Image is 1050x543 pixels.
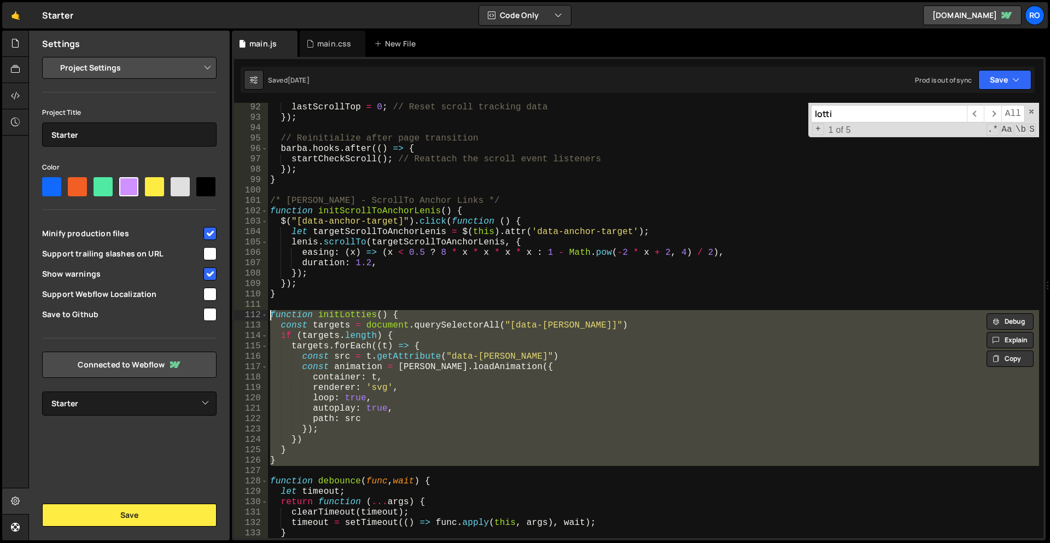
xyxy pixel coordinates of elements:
div: 123 [234,424,268,435]
div: 131 [234,507,268,518]
span: Toggle Replace mode [812,124,824,135]
div: 111 [234,300,268,310]
div: Starter [42,9,73,22]
label: Color [42,162,60,173]
div: 114 [234,331,268,341]
span: Support trailing slashes on URL [42,248,202,259]
div: main.css [317,38,351,49]
div: 99 [234,175,268,185]
input: Project name [42,122,217,147]
a: [DOMAIN_NAME] [923,5,1022,25]
div: 101 [234,196,268,206]
div: 108 [234,268,268,279]
div: 115 [234,341,268,352]
a: Connected to Webflow [42,352,217,378]
span: ​ [967,105,984,122]
div: 107 [234,258,268,268]
div: Prod is out of sync [915,75,972,85]
button: Save [978,70,1031,90]
div: 96 [234,144,268,154]
div: 113 [234,320,268,331]
label: Project Title [42,107,81,118]
span: Minify production files [42,228,202,239]
a: 🤙 [2,2,29,28]
button: Code Only [479,5,571,25]
button: Debug [987,313,1034,330]
div: 100 [234,185,268,196]
div: 95 [234,133,268,144]
div: 119 [234,383,268,393]
div: 93 [234,113,268,123]
div: New File [374,38,420,49]
div: 110 [234,289,268,300]
div: 132 [234,518,268,528]
div: 97 [234,154,268,165]
div: 118 [234,372,268,383]
span: Search In Selection [1028,124,1036,136]
span: RegExp Search [987,124,1000,136]
div: 116 [234,352,268,362]
a: Ro [1025,5,1045,25]
div: 104 [234,227,268,237]
span: Whole Word Search [1014,124,1028,136]
div: 121 [234,404,268,414]
button: Explain [987,332,1034,348]
span: 1 of 5 [824,125,855,135]
div: 103 [234,217,268,227]
div: 112 [234,310,268,320]
div: 129 [234,487,268,497]
div: 130 [234,497,268,507]
div: 128 [234,476,268,487]
div: main.js [249,38,277,49]
span: Save to Github [42,309,202,320]
div: 117 [234,362,268,372]
div: 92 [234,102,268,113]
div: 109 [234,279,268,289]
div: 122 [234,414,268,424]
input: Search for [811,105,967,122]
h2: Settings [42,38,80,50]
div: [DATE] [288,75,310,85]
span: CaseSensitive Search [1000,124,1013,136]
span: Alt-Enter [1001,105,1025,122]
div: Saved [268,75,310,85]
span: ​ [984,105,1001,122]
div: 120 [234,393,268,404]
button: Save [42,504,217,527]
div: 126 [234,456,268,466]
div: 105 [234,237,268,248]
div: 127 [234,466,268,476]
span: Show warnings [42,268,202,279]
div: 125 [234,445,268,456]
div: 94 [234,123,268,133]
div: 124 [234,435,268,445]
button: Copy [987,351,1034,367]
div: 102 [234,206,268,217]
div: 133 [234,528,268,539]
div: 106 [234,248,268,258]
div: 98 [234,165,268,175]
span: Support Webflow Localization [42,289,202,300]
